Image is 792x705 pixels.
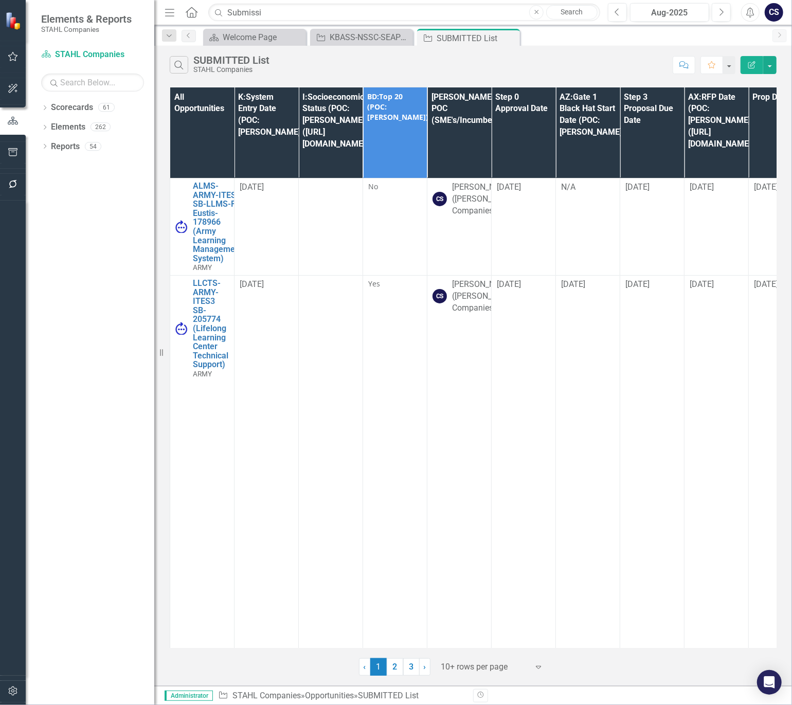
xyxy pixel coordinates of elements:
div: SUBMITTED List [437,32,517,45]
div: [PERSON_NAME] ([PERSON_NAME] Companies) [452,279,516,314]
div: CS [433,192,447,206]
td: Double-Click to Edit Right Click for Context Menu [170,178,235,276]
span: [DATE] [497,182,521,192]
div: SUBMITTED List [193,55,269,66]
img: Submitted [175,322,188,335]
span: [DATE] [690,279,714,289]
td: Double-Click to Edit [235,178,299,276]
td: Double-Click to Edit [363,178,427,276]
a: LLCTS-ARMY-ITES3 SB-205774 (Lifelong Learning Center Technical Support) [193,279,229,369]
input: Search Below... [41,74,144,92]
div: 262 [91,123,111,132]
a: 3 [403,658,420,676]
div: KBASS-NSSC-SEAPORT-210988 (KEYPORT BUSINESS AND ADMINISTRATIVE SUPPORT SERVICES (SEAPORT NXG)) [330,31,410,44]
a: Scorecards [51,102,93,114]
button: Aug-2025 [630,3,709,22]
div: N/A [561,182,615,193]
div: CS [433,289,447,303]
span: [DATE] [754,182,778,192]
img: ClearPoint Strategy [5,12,23,30]
td: Double-Click to Edit [685,178,749,276]
button: CS [765,3,783,22]
div: [PERSON_NAME] ([PERSON_NAME] Companies) [452,182,516,217]
span: Administrator [165,691,213,701]
span: ‹ [364,662,366,672]
div: Welcome Page [223,31,303,44]
div: SUBMITTED List [358,691,419,700]
a: STAHL Companies [232,691,301,700]
span: 1 [370,658,387,676]
a: Search [546,5,598,20]
td: Double-Click to Edit [556,178,620,276]
a: Opportunities [305,691,354,700]
td: Double-Click to Edit [492,178,556,276]
span: [DATE] [240,182,264,192]
span: › [424,662,426,672]
img: Submitted [175,221,188,233]
span: [DATE] [690,182,714,192]
div: Open Intercom Messenger [757,670,782,695]
span: No [368,182,378,191]
a: ALMS-ARMY-ITES3 SB-LLMS-FT Eustis-178966 (Army Learning Management System) [193,182,242,263]
span: ARMY [193,370,212,378]
div: STAHL Companies [193,66,269,74]
span: [DATE] [561,279,585,289]
a: KBASS-NSSC-SEAPORT-210988 (KEYPORT BUSINESS AND ADMINISTRATIVE SUPPORT SERVICES (SEAPORT NXG)) [313,31,410,44]
div: 61 [98,103,115,112]
td: Double-Click to Edit [427,178,492,276]
div: Aug-2025 [634,7,706,19]
td: Double-Click to Edit [620,178,685,276]
span: [DATE] [625,279,650,289]
a: Elements [51,121,85,133]
span: [DATE] [625,182,650,192]
a: Reports [51,141,80,153]
small: STAHL Companies [41,25,132,33]
a: Welcome Page [206,31,303,44]
span: Elements & Reports [41,13,132,25]
span: [DATE] [497,279,521,289]
a: 2 [387,658,403,676]
span: [DATE] [754,279,778,289]
div: » » [218,690,465,702]
span: ARMY [193,263,212,272]
span: Yes [368,279,380,288]
td: Double-Click to Edit [299,178,363,276]
a: STAHL Companies [41,49,144,61]
span: [DATE] [240,279,264,289]
input: Search ClearPoint... [208,4,600,22]
div: 54 [85,142,101,151]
